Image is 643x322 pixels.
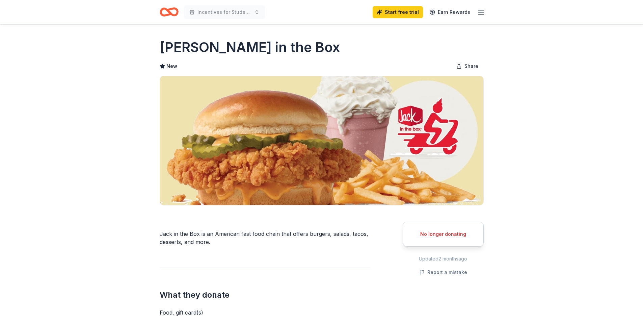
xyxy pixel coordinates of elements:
div: Jack in the Box is an American fast food chain that offers burgers, salads, tacos, desserts, and ... [160,230,370,246]
div: Food, gift card(s) [160,308,370,317]
a: Start free trial [373,6,423,18]
h1: [PERSON_NAME] in the Box [160,38,340,57]
img: Image for Jack in the Box [160,76,483,205]
div: Updated 2 months ago [403,255,484,263]
span: Incentives for Students [197,8,251,16]
div: No longer donating [411,230,475,238]
button: Share [451,59,484,73]
span: Share [464,62,478,70]
a: Home [160,4,179,20]
h2: What they donate [160,290,370,300]
a: Earn Rewards [426,6,474,18]
button: Incentives for Students [184,5,265,19]
button: Report a mistake [419,268,467,276]
span: New [166,62,177,70]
